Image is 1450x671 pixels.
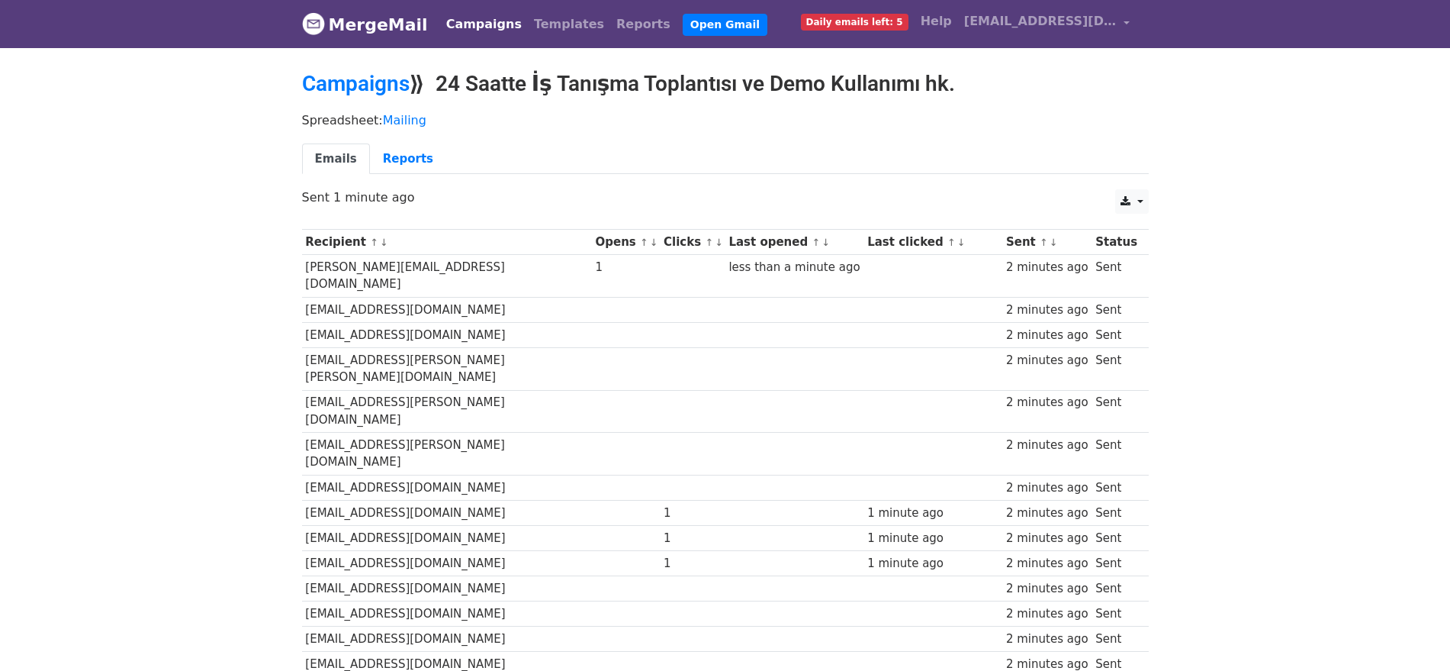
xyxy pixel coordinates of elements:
[1006,530,1088,547] div: 2 minutes ago
[812,237,820,248] a: ↑
[302,576,592,602] td: [EMAIL_ADDRESS][DOMAIN_NAME]
[1006,580,1088,598] div: 2 minutes ago
[1006,605,1088,623] div: 2 minutes ago
[302,112,1149,128] p: Spreadsheet:
[640,237,648,248] a: ↑
[1006,394,1088,411] div: 2 minutes ago
[1006,505,1088,522] div: 2 minutes ago
[867,530,998,547] div: 1 minute ago
[302,347,592,390] td: [EMAIL_ADDRESS][PERSON_NAME][PERSON_NAME][DOMAIN_NAME]
[863,230,1002,255] th: Last clicked
[1092,230,1140,255] th: Status
[1050,237,1058,248] a: ↓
[1092,551,1140,576] td: Sent
[302,390,592,433] td: [EMAIL_ADDRESS][PERSON_NAME][DOMAIN_NAME]
[947,237,956,248] a: ↑
[725,230,864,255] th: Last opened
[957,237,966,248] a: ↓
[302,230,592,255] th: Recipient
[1092,322,1140,347] td: Sent
[302,525,592,550] td: [EMAIL_ADDRESS][DOMAIN_NAME]
[610,9,677,40] a: Reports
[1092,475,1140,500] td: Sent
[302,297,592,322] td: [EMAIL_ADDRESS][DOMAIN_NAME]
[1006,479,1088,497] div: 2 minutes ago
[596,259,657,276] div: 1
[383,113,426,127] a: Mailing
[664,505,722,522] div: 1
[1092,297,1140,322] td: Sent
[683,14,767,36] a: Open Gmail
[1092,525,1140,550] td: Sent
[592,230,661,255] th: Opens
[302,255,592,298] td: [PERSON_NAME][EMAIL_ADDRESS][DOMAIN_NAME]
[302,602,592,627] td: [EMAIL_ADDRESS][DOMAIN_NAME]
[528,9,610,40] a: Templates
[664,555,722,573] div: 1
[1092,500,1140,525] td: Sent
[302,8,428,40] a: MergeMail
[650,237,658,248] a: ↓
[302,322,592,347] td: [EMAIL_ADDRESS][DOMAIN_NAME]
[705,237,713,248] a: ↑
[915,6,958,37] a: Help
[1006,327,1088,344] div: 2 minutes ago
[1006,352,1088,369] div: 2 minutes ago
[302,551,592,576] td: [EMAIL_ADDRESS][DOMAIN_NAME]
[302,433,592,476] td: [EMAIL_ADDRESS][PERSON_NAME][DOMAIN_NAME]
[1092,390,1140,433] td: Sent
[1002,230,1092,255] th: Sent
[1006,555,1088,573] div: 2 minutes ago
[821,237,830,248] a: ↓
[302,189,1149,205] p: Sent 1 minute ago
[302,500,592,525] td: [EMAIL_ADDRESS][DOMAIN_NAME]
[1006,437,1088,454] div: 2 minutes ago
[1092,627,1140,652] td: Sent
[1006,631,1088,648] div: 2 minutes ago
[302,12,325,35] img: MergeMail logo
[795,6,915,37] a: Daily emails left: 5
[302,71,410,96] a: Campaigns
[1006,259,1088,276] div: 2 minutes ago
[715,237,723,248] a: ↓
[728,259,860,276] div: less than a minute ago
[1040,237,1048,248] a: ↑
[302,71,1149,97] h2: ⟫ 24 Saatte İş Tanışma Toplantısı ve Demo Kullanımı hk.
[1092,602,1140,627] td: Sent
[1006,302,1088,319] div: 2 minutes ago
[370,144,446,175] a: Reports
[867,505,998,522] div: 1 minute ago
[1092,347,1140,390] td: Sent
[867,555,998,573] div: 1 minute ago
[801,14,908,31] span: Daily emails left: 5
[370,237,378,248] a: ↑
[380,237,388,248] a: ↓
[1092,255,1140,298] td: Sent
[1092,433,1140,476] td: Sent
[440,9,528,40] a: Campaigns
[664,530,722,547] div: 1
[964,12,1117,31] span: [EMAIL_ADDRESS][DOMAIN_NAME]
[302,144,370,175] a: Emails
[302,627,592,652] td: [EMAIL_ADDRESS][DOMAIN_NAME]
[660,230,725,255] th: Clicks
[302,475,592,500] td: [EMAIL_ADDRESS][DOMAIN_NAME]
[1092,576,1140,602] td: Sent
[958,6,1137,42] a: [EMAIL_ADDRESS][DOMAIN_NAME]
